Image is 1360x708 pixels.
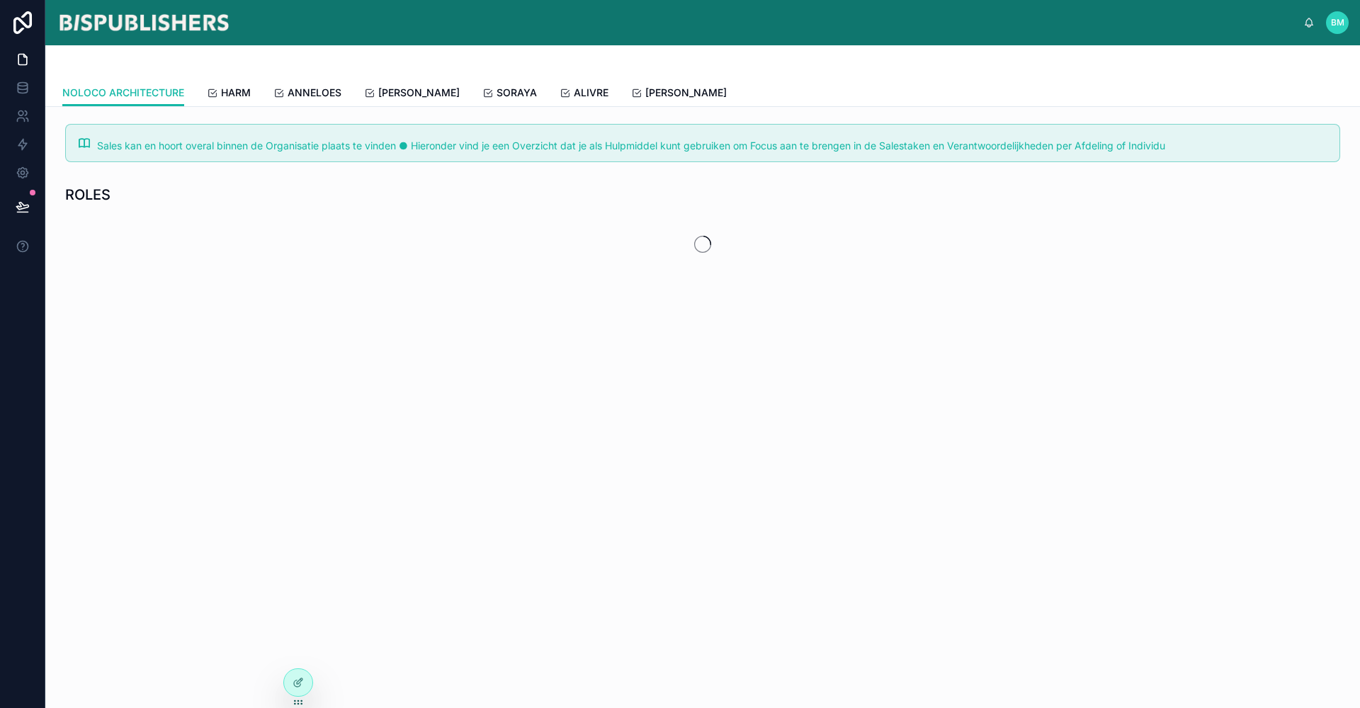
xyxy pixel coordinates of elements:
[378,86,460,100] span: [PERSON_NAME]
[65,185,110,205] h1: ROLES
[242,20,1303,25] div: scrollable content
[631,80,727,108] a: [PERSON_NAME]
[62,86,184,100] span: NOLOCO ARCHITECTURE
[364,80,460,108] a: [PERSON_NAME]
[97,139,1165,152] span: Sales kan en hoort overal binnen de Organisatie plaats te vinden ● Hieronder vind je een Overzich...
[221,86,251,100] span: HARM
[560,80,608,108] a: ALIVRE
[62,80,184,107] a: NOLOCO ARCHITECTURE
[207,80,251,108] a: HARM
[1331,17,1344,28] span: BM
[497,86,537,100] span: SORAYA
[645,86,727,100] span: [PERSON_NAME]
[97,139,1328,153] div: Sales kan en hoort overal binnen de Organisatie plaats te vinden ● Hieronder vind je een Overzich...
[288,86,341,100] span: ANNELOES
[273,80,341,108] a: ANNELOES
[482,80,537,108] a: SORAYA
[57,11,231,34] img: App logo
[574,86,608,100] span: ALIVRE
